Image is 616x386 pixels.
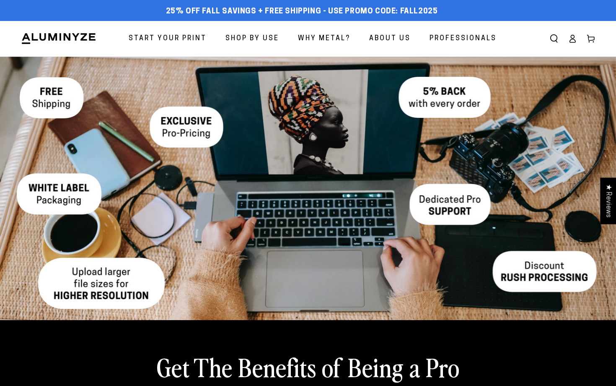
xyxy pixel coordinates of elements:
a: Why Metal? [292,28,357,50]
a: Professionals [423,28,503,50]
span: Shop By Use [225,33,279,45]
a: About Us [363,28,417,50]
a: Start Your Print [122,28,213,50]
summary: Search our site [545,29,563,48]
a: Shop By Use [219,28,285,50]
span: 25% off FALL Savings + Free Shipping - Use Promo Code: FALL2025 [166,7,438,16]
h2: Get The Benefits of Being a Pro [63,350,553,383]
span: About Us [369,33,411,45]
span: Start Your Print [129,33,207,45]
span: Professionals [430,33,497,45]
img: Aluminyze [21,32,96,45]
div: Click to open Judge.me floating reviews tab [600,177,616,224]
span: Why Metal? [298,33,350,45]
